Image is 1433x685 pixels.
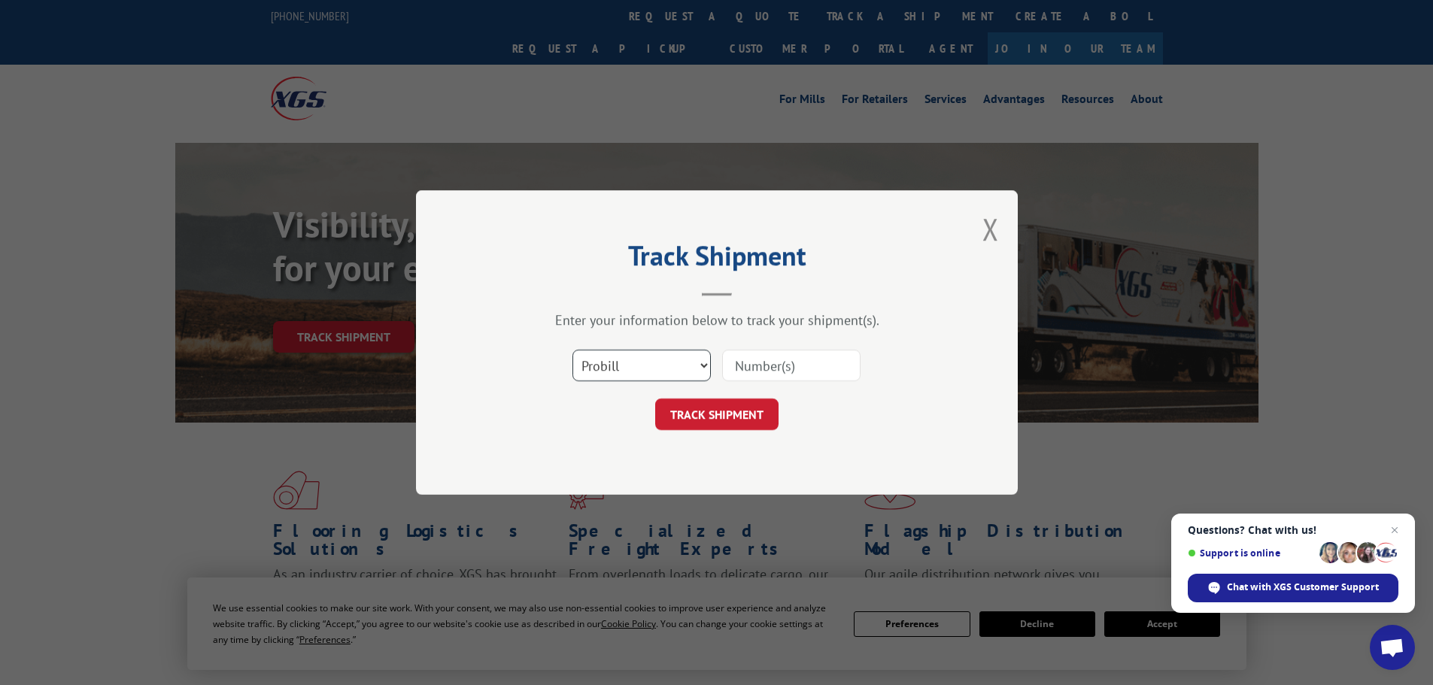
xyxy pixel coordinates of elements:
[722,350,861,381] input: Number(s)
[491,311,943,329] div: Enter your information below to track your shipment(s).
[1370,625,1415,670] div: Open chat
[1386,521,1404,539] span: Close chat
[491,245,943,274] h2: Track Shipment
[1227,580,1379,594] span: Chat with XGS Customer Support
[1188,524,1398,536] span: Questions? Chat with us!
[655,399,779,430] button: TRACK SHIPMENT
[982,209,999,249] button: Close modal
[1188,547,1314,559] span: Support is online
[1188,574,1398,602] div: Chat with XGS Customer Support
